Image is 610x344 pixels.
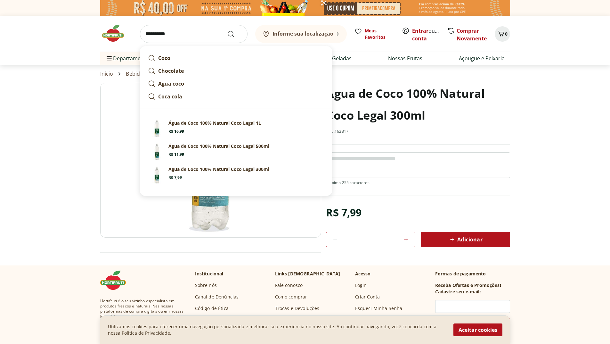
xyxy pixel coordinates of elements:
span: Meus Favoritos [365,28,394,40]
img: Principal [148,120,166,138]
a: Nossas Frutas [388,55,422,62]
button: Aceitar cookies [453,323,502,336]
a: Canal de Denúncias [195,294,239,300]
a: Entrar [412,27,428,34]
span: R$ 7,99 [168,175,182,180]
a: PrincipalÁgua de Coco 100% Natural Coco Legal 500mlR$ 11,99 [145,140,327,164]
h1: Água de Coco 100% Natural Coco Legal 300ml [326,83,510,126]
img: Hortifruti [100,271,132,290]
a: PrincipalÁgua de Coco 100% Natural Coco Legal 1LR$ 16,99 [145,117,327,140]
a: Açougue e Peixaria [459,55,505,62]
input: search [140,25,248,43]
b: Informe sua localização [272,30,333,37]
span: R$ 11,99 [168,152,184,157]
div: R$ 7,99 [326,204,362,222]
a: Código de Ética [195,305,229,312]
p: Água de Coco 100% Natural Coco Legal 300ml [168,166,269,172]
img: Principal [148,143,166,161]
span: ou [412,27,441,42]
span: Departamentos [105,51,151,66]
a: Coca cola [145,90,327,103]
strong: Chocolate [158,67,184,74]
button: Adicionar [421,232,510,247]
a: PrincipalÁgua de Coco 100% Natural Coco Legal 300mlR$ 7,99 [145,164,327,187]
p: SKU: 162817 [326,129,348,134]
button: Menu [105,51,113,66]
h3: Cadastre seu e-mail: [435,289,481,295]
p: Água de Coco 100% Natural Coco Legal 1L [168,120,261,126]
a: Login [355,282,367,289]
a: Meus Favoritos [354,28,394,40]
p: Utilizamos cookies para oferecer uma navegação personalizada e melhorar sua experiencia no nosso ... [108,323,446,336]
a: Como comprar [275,294,307,300]
a: Esqueci Minha Senha [355,305,403,312]
a: Bebidas [126,71,145,77]
img: Hortifruti [100,24,132,43]
strong: Coca cola [158,93,182,100]
button: Submit Search [227,30,242,38]
img: Principal [100,83,321,238]
p: Links [DEMOGRAPHIC_DATA] [275,271,340,277]
span: R$ 16,99 [168,129,184,134]
a: Criar Conta [355,294,380,300]
a: Criar conta [412,27,447,42]
span: 0 [505,31,508,37]
a: Sobre nós [195,282,217,289]
a: Trocas e Devoluções [275,305,320,312]
strong: Agua coco [158,80,184,87]
p: Acesso [355,271,371,277]
a: Fale conosco [275,282,303,289]
strong: Coco [158,55,170,62]
img: Principal [148,166,166,184]
a: Agua coco [145,77,327,90]
a: Chocolate [145,64,327,77]
span: Hortifruti é o seu vizinho especialista em produtos frescos e naturais. Nas nossas plataformas de... [100,298,185,334]
a: Início [100,71,113,77]
span: Adicionar [448,236,482,243]
p: Institucional [195,271,224,277]
p: Água de Coco 100% Natural Coco Legal 500ml [168,143,269,149]
button: Carrinho [495,26,510,42]
p: Formas de pagamento [435,271,510,277]
button: Informe sua localização [255,25,347,43]
h3: Receba Ofertas e Promoções! [435,282,501,289]
a: Comprar Novamente [457,27,487,42]
a: Coco [145,52,327,64]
